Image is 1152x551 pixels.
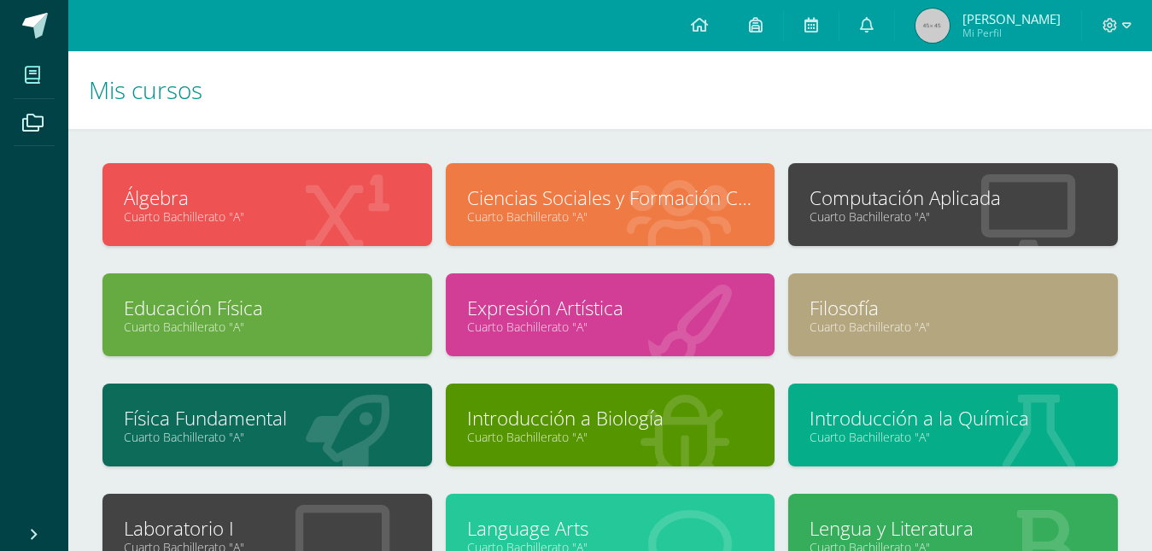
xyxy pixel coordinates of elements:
[962,10,1061,27] span: [PERSON_NAME]
[124,515,411,542] a: Laboratorio I
[89,73,202,106] span: Mis cursos
[124,319,411,335] a: Cuarto Bachillerato "A"
[467,405,754,431] a: Introducción a Biología
[810,515,1096,542] a: Lengua y Literatura
[467,185,754,211] a: Ciencias Sociales y Formación Ciudadana
[467,515,754,542] a: Language Arts
[124,405,411,431] a: Física Fundamental
[810,185,1096,211] a: Computación Aplicada
[915,9,950,43] img: 45x45
[124,295,411,321] a: Educación Física
[810,405,1096,431] a: Introducción a la Química
[810,208,1096,225] a: Cuarto Bachillerato "A"
[810,295,1096,321] a: Filosofía
[467,429,754,445] a: Cuarto Bachillerato "A"
[124,185,411,211] a: Álgebra
[467,208,754,225] a: Cuarto Bachillerato "A"
[124,208,411,225] a: Cuarto Bachillerato "A"
[124,429,411,445] a: Cuarto Bachillerato "A"
[810,429,1096,445] a: Cuarto Bachillerato "A"
[467,319,754,335] a: Cuarto Bachillerato "A"
[467,295,754,321] a: Expresión Artística
[810,319,1096,335] a: Cuarto Bachillerato "A"
[962,26,1061,40] span: Mi Perfil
